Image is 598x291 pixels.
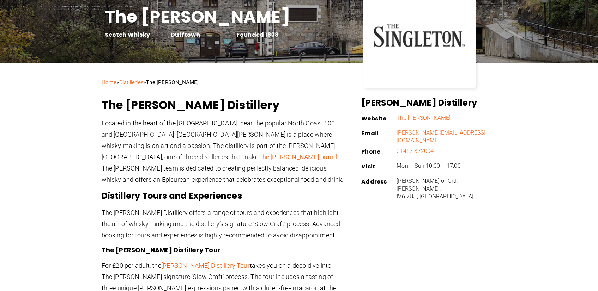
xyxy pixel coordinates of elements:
[119,79,144,86] a: Distilleries
[105,31,150,39] a: Scotch Whisky
[102,246,344,254] h4: The [PERSON_NAME] Distillery Tour
[397,114,451,121] a: The [PERSON_NAME]
[161,262,250,269] a: [PERSON_NAME] Distillery Tour
[171,31,200,39] a: Dufftown
[397,162,497,170] div: Mon – Sun 10:00 – 17:00
[237,32,303,37] div: Founded 1838
[105,7,355,27] h1: The [PERSON_NAME]
[397,148,434,154] a: 01463 872004
[146,79,199,86] strong: The [PERSON_NAME]
[361,179,397,184] p: Address
[102,118,344,185] p: Located in the heart of the [GEOGRAPHIC_DATA], near the popular North Coast 500 and [GEOGRAPHIC_D...
[102,79,117,86] a: Home
[361,131,397,136] p: Email
[397,177,497,200] p: [PERSON_NAME] of Ord, [PERSON_NAME], IV6 7UJ, [GEOGRAPHIC_DATA]
[361,97,500,109] h2: [PERSON_NAME] Distillery
[102,79,199,86] span: » »
[361,116,397,121] p: Website
[102,190,344,202] h3: Distillery Tours and Experiences
[258,153,337,161] a: The [PERSON_NAME] brand
[374,22,465,48] img: The Singleton - Logo - Distillery
[397,129,485,144] a: [PERSON_NAME][EMAIL_ADDRESS][DOMAIN_NAME]
[102,207,344,241] p: The [PERSON_NAME] Distillery offers a range of tours and experiences that highlight the art of wh...
[361,164,397,169] p: Visit
[361,149,397,154] p: Phone
[102,98,344,112] h2: The [PERSON_NAME] Distillery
